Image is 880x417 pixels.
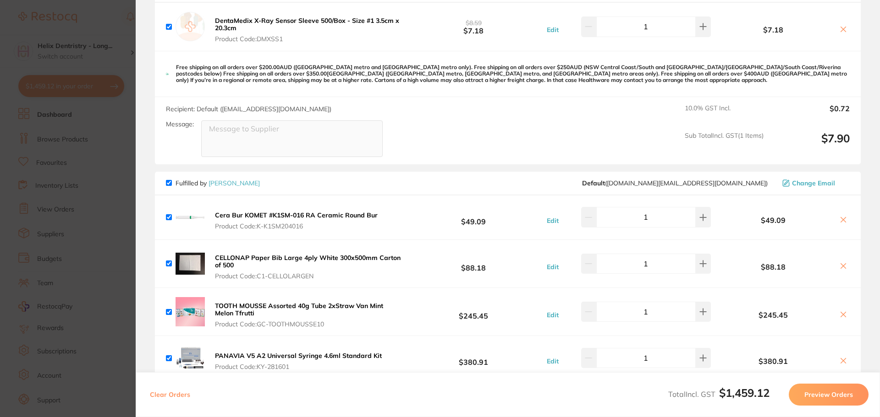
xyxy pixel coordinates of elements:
span: Product Code: KY-281601 [215,363,382,370]
b: DentaMedix X-Ray Sensor Sleeve 500/Box - Size #1 3.5cm x 20.3cm [215,16,399,32]
span: Product Code: K-K1SM204016 [215,222,378,230]
button: DentaMedix X-Ray Sensor Sleeve 500/Box - Size #1 3.5cm x 20.3cm Product Code:DMXSS1 [212,16,405,43]
button: Edit [544,26,561,34]
b: Cera Bur KOMET #K1SM-016 RA Ceramic Round Bur [215,211,378,219]
output: $7.90 [771,132,850,157]
img: bDl1eGR0Zw [176,203,205,232]
button: Preview Orders [789,384,869,406]
button: Edit [544,217,561,225]
button: Clear Orders [147,384,193,406]
b: $245.45 [713,311,833,319]
b: $1,459.12 [719,386,770,400]
a: [PERSON_NAME] [209,179,260,187]
span: Total Incl. GST [668,390,770,399]
b: $7.18 [713,26,833,34]
button: Edit [544,311,561,319]
img: aXp0eWJnYw [176,343,205,373]
b: $88.18 [713,263,833,271]
button: PANAVIA V5 A2 Universal Syringe 4.6ml Standard Kit Product Code:KY-281601 [212,352,385,371]
span: 10.0 % GST Incl. [685,104,764,125]
span: Product Code: C1-CELLOLARGEN [215,272,402,280]
span: Product Code: DMXSS1 [215,35,402,43]
b: $245.45 [405,303,542,320]
p: Free shipping on all orders over $200.00AUD ([GEOGRAPHIC_DATA] metro and [GEOGRAPHIC_DATA] metro ... [176,64,850,84]
button: Edit [544,263,561,271]
b: $88.18 [405,255,542,272]
b: CELLONAP Paper Bib Large 4ply White 300x500mm Carton of 500 [215,254,401,269]
span: Product Code: GC-TOOTHMOUSSE10 [215,320,402,328]
label: Message: [166,120,194,128]
span: customer.care@henryschein.com.au [582,179,768,187]
img: empty.jpg [176,12,205,41]
output: $0.72 [771,104,850,125]
button: Change Email [780,179,850,187]
span: $8.59 [466,19,482,27]
button: Edit [544,357,561,365]
b: $49.09 [713,216,833,224]
b: PANAVIA V5 A2 Universal Syringe 4.6ml Standard Kit [215,352,382,360]
button: Cera Bur KOMET #K1SM-016 RA Ceramic Round Bur Product Code:K-K1SM204016 [212,211,380,230]
span: Change Email [792,179,835,187]
p: Fulfilled by [176,179,260,187]
b: Default [582,179,605,187]
img: YWk0amhycg [176,297,205,326]
span: Sub Total Incl. GST ( 1 Items) [685,132,764,157]
button: CELLONAP Paper Bib Large 4ply White 300x500mm Carton of 500 Product Code:C1-CELLOLARGEN [212,254,405,280]
b: $380.91 [405,350,542,367]
button: TOOTH MOUSSE Assorted 40g Tube 2xStraw Van Mint Melon Tfrutti Product Code:GC-TOOTHMOUSSE10 [212,302,405,328]
img: eDl4a2t1cg [176,249,205,278]
span: Recipient: Default ( [EMAIL_ADDRESS][DOMAIN_NAME] ) [166,105,331,113]
b: $380.91 [713,357,833,365]
b: TOOTH MOUSSE Assorted 40g Tube 2xStraw Van Mint Melon Tfrutti [215,302,383,317]
b: $49.09 [405,209,542,226]
b: $7.18 [405,18,542,35]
